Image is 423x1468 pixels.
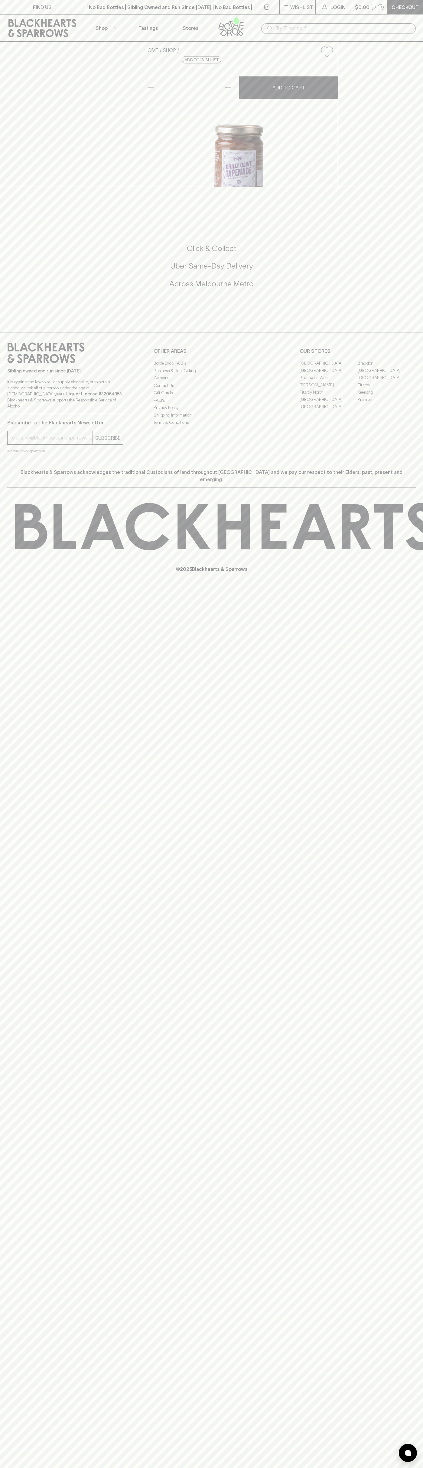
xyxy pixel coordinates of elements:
img: bubble-icon [405,1450,411,1456]
p: We will never spam you [7,448,123,454]
a: Shipping Information [154,411,270,419]
p: Subscribe to The Blackhearts Newsletter [7,419,123,426]
a: Stores [169,14,212,41]
h5: Click & Collect [7,243,416,253]
p: Stores [183,24,198,32]
p: OUR STORES [300,347,416,355]
a: Terms & Conditions [154,419,270,426]
button: SUBSCRIBE [93,431,123,444]
p: FIND US [33,4,52,11]
a: Contact Us [154,382,270,389]
input: e.g. jane@blackheartsandsparrows.com.au [12,433,93,443]
p: ADD TO CART [272,84,305,91]
a: Bottle Drop FAQ's [154,360,270,367]
p: SUBSCRIBE [95,434,121,442]
input: Try "Pinot noir" [276,24,411,33]
a: Fitzroy North [300,388,358,396]
a: Braddon [358,359,416,367]
p: Blackhearts & Sparrows acknowledges the traditional Custodians of land throughout [GEOGRAPHIC_DAT... [12,468,411,483]
a: HOME [145,47,158,53]
p: 0 [379,5,382,9]
a: Prahran [358,396,416,403]
button: Add to wishlist [319,44,335,60]
a: [GEOGRAPHIC_DATA] [300,367,358,374]
button: Shop [85,14,127,41]
a: [GEOGRAPHIC_DATA] [300,396,358,403]
button: ADD TO CART [239,76,338,99]
a: Business & Bulk Gifting [154,367,270,374]
a: Tastings [127,14,169,41]
a: Privacy Policy [154,404,270,411]
div: Call to action block [7,219,416,320]
a: Fitzroy [358,381,416,388]
a: [GEOGRAPHIC_DATA] [358,367,416,374]
p: Login [330,4,346,11]
a: [GEOGRAPHIC_DATA] [300,403,358,410]
img: 29624.png [140,62,338,187]
p: Checkout [392,4,419,11]
p: It is against the law to sell or supply alcohol to, or to obtain alcohol on behalf of a person un... [7,379,123,409]
a: SHOP [163,47,176,53]
a: Brunswick West [300,374,358,381]
a: Careers [154,375,270,382]
p: Sibling owned and run since [DATE] [7,368,123,374]
strong: Liquor License #32064953 [66,391,122,396]
p: Wishlist [290,4,313,11]
p: Tastings [138,24,158,32]
h5: Across Melbourne Metro [7,279,416,289]
a: [PERSON_NAME] [300,381,358,388]
p: OTHER AREAS [154,347,270,355]
p: $0.00 [355,4,369,11]
a: [GEOGRAPHIC_DATA] [300,359,358,367]
a: Geelong [358,388,416,396]
a: [GEOGRAPHIC_DATA] [358,374,416,381]
p: Shop [96,24,108,32]
a: Gift Cards [154,389,270,397]
button: Add to wishlist [182,56,221,63]
a: FAQ's [154,397,270,404]
h5: Uber Same-Day Delivery [7,261,416,271]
